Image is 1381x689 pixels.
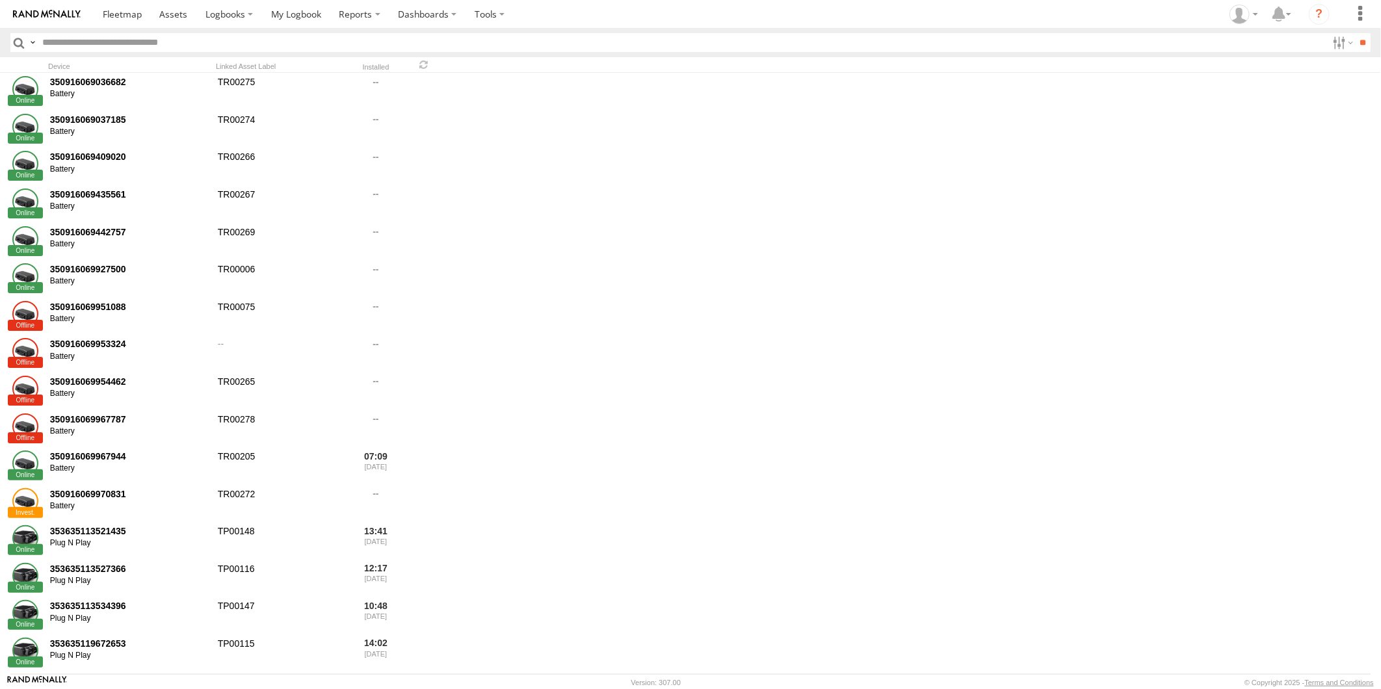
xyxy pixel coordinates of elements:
[216,636,346,671] div: TP00115
[1305,679,1374,686] a: Terms and Conditions
[50,127,209,137] div: Battery
[50,501,209,512] div: Battery
[50,89,209,99] div: Battery
[50,463,209,474] div: Battery
[50,614,209,624] div: Plug N Play
[216,524,346,559] div: TP00148
[50,301,209,313] div: 350916069951088
[351,524,401,559] div: 13:41 [DATE]
[1328,33,1356,52] label: Search Filter Options
[50,576,209,586] div: Plug N Play
[27,33,38,52] label: Search Query
[50,239,209,250] div: Battery
[50,525,209,537] div: 353635113521435
[1225,5,1263,24] div: Zarni Lwin
[1309,4,1330,25] i: ?
[216,299,346,334] div: TR00075
[50,226,209,238] div: 350916069442757
[50,450,209,462] div: 350916069967944
[50,76,209,88] div: 350916069036682
[351,636,401,671] div: 14:02 [DATE]
[216,62,346,71] div: Linked Asset Label
[50,413,209,425] div: 350916069967787
[50,188,209,200] div: 350916069435561
[50,638,209,649] div: 353635119672653
[7,676,67,689] a: Visit our Website
[631,679,681,686] div: Version: 307.00
[216,599,346,634] div: TP00147
[216,486,346,521] div: TR00272
[50,263,209,275] div: 350916069927500
[50,151,209,162] div: 350916069409020
[50,376,209,387] div: 350916069954462
[50,488,209,500] div: 350916069970831
[351,448,401,484] div: 07:09 [DATE]
[216,112,346,147] div: TR00274
[50,314,209,324] div: Battery
[50,563,209,575] div: 353635113527366
[50,338,209,350] div: 350916069953324
[351,599,401,634] div: 10:48 [DATE]
[216,261,346,296] div: TR00006
[50,426,209,437] div: Battery
[50,651,209,661] div: Plug N Play
[216,224,346,259] div: TR00269
[13,10,81,19] img: rand-logo.svg
[216,149,346,185] div: TR00266
[416,58,432,71] span: Refresh
[50,164,209,175] div: Battery
[50,538,209,549] div: Plug N Play
[351,64,401,71] div: Installed
[50,201,209,212] div: Battery
[48,62,211,71] div: Device
[216,561,346,596] div: TP00116
[50,276,209,287] div: Battery
[50,114,209,125] div: 350916069037185
[216,411,346,447] div: TR00278
[50,352,209,362] div: Battery
[1244,679,1374,686] div: © Copyright 2025 -
[50,600,209,612] div: 353635113534396
[216,448,346,484] div: TR00205
[50,389,209,399] div: Battery
[216,187,346,222] div: TR00267
[216,74,346,109] div: TR00275
[351,561,401,596] div: 12:17 [DATE]
[216,374,346,409] div: TR00265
